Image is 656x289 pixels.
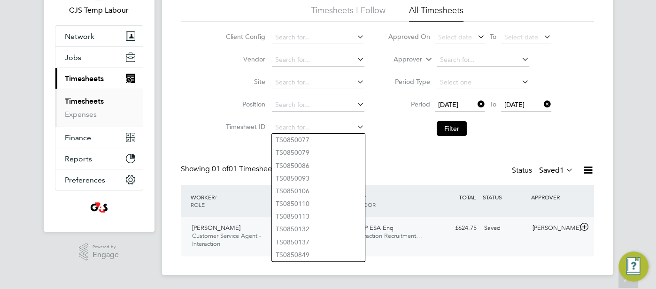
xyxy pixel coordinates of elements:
[529,221,578,236] div: [PERSON_NAME]
[388,32,430,41] label: Approved On
[181,164,279,174] div: Showing
[65,53,81,62] span: Jobs
[618,251,648,281] button: Engage Resource Center
[223,55,265,63] label: Vendor
[512,164,575,177] div: Status
[480,189,529,205] div: STATUS
[459,193,476,201] span: TOTAL
[55,169,143,190] button: Preferences
[272,146,365,159] li: TS0850079
[560,166,564,175] span: 1
[79,243,119,261] a: Powered byEngage
[269,189,350,213] div: PERIOD
[504,100,525,109] span: [DATE]
[437,53,529,67] input: Search for...
[487,98,499,110] span: To
[55,47,143,68] button: Jobs
[272,134,365,146] li: TS0850077
[432,221,480,236] div: £624.75
[55,5,143,16] span: CJS Temp Labour
[93,243,119,251] span: Powered by
[212,164,229,174] span: 01 of
[437,76,529,89] input: Select one
[65,154,92,163] span: Reports
[438,33,472,41] span: Select date
[437,121,467,136] button: Filter
[65,110,97,119] a: Expenses
[438,100,458,109] span: [DATE]
[223,77,265,86] label: Site
[539,166,573,175] label: Saved
[215,193,216,201] span: /
[212,164,278,174] span: 01 Timesheets
[55,148,143,169] button: Reports
[93,251,119,259] span: Engage
[272,198,365,210] li: TS0850110
[55,89,143,127] div: Timesheets
[409,5,463,22] li: All Timesheets
[354,224,394,232] span: DWP ESA Enq
[272,53,364,67] input: Search for...
[65,32,94,41] span: Network
[88,200,110,215] img: g4s4-logo-retina.png
[311,5,386,22] li: Timesheets I Follow
[388,100,430,108] label: Period
[55,127,143,148] button: Finance
[65,74,104,83] span: Timesheets
[272,185,365,198] li: TS0850106
[354,232,422,240] span: Interaction Recruitment…
[272,121,364,134] input: Search for...
[55,200,143,215] a: Go to home page
[388,77,430,86] label: Period Type
[65,97,104,106] a: Timesheets
[55,68,143,89] button: Timesheets
[223,122,265,131] label: Timesheet ID
[188,189,270,213] div: WORKER
[380,55,422,64] label: Approver
[504,33,538,41] span: Select date
[65,175,105,184] span: Preferences
[272,172,365,185] li: TS0850093
[272,160,365,172] li: TS0850086
[272,76,364,89] input: Search for...
[272,223,365,236] li: TS0850132
[529,189,578,205] div: APPROVER
[480,221,529,236] div: Saved
[55,26,143,46] button: Network
[191,201,205,208] span: ROLE
[272,31,364,44] input: Search for...
[272,249,365,261] li: TS0850849
[272,99,364,112] input: Search for...
[272,210,365,223] li: TS0850113
[272,236,365,249] li: TS0850137
[487,30,499,43] span: To
[192,232,261,248] span: Customer Service Agent - Interaction
[65,133,91,142] span: Finance
[223,32,265,41] label: Client Config
[350,189,432,213] div: SITE
[223,100,265,108] label: Position
[192,224,240,232] span: [PERSON_NAME]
